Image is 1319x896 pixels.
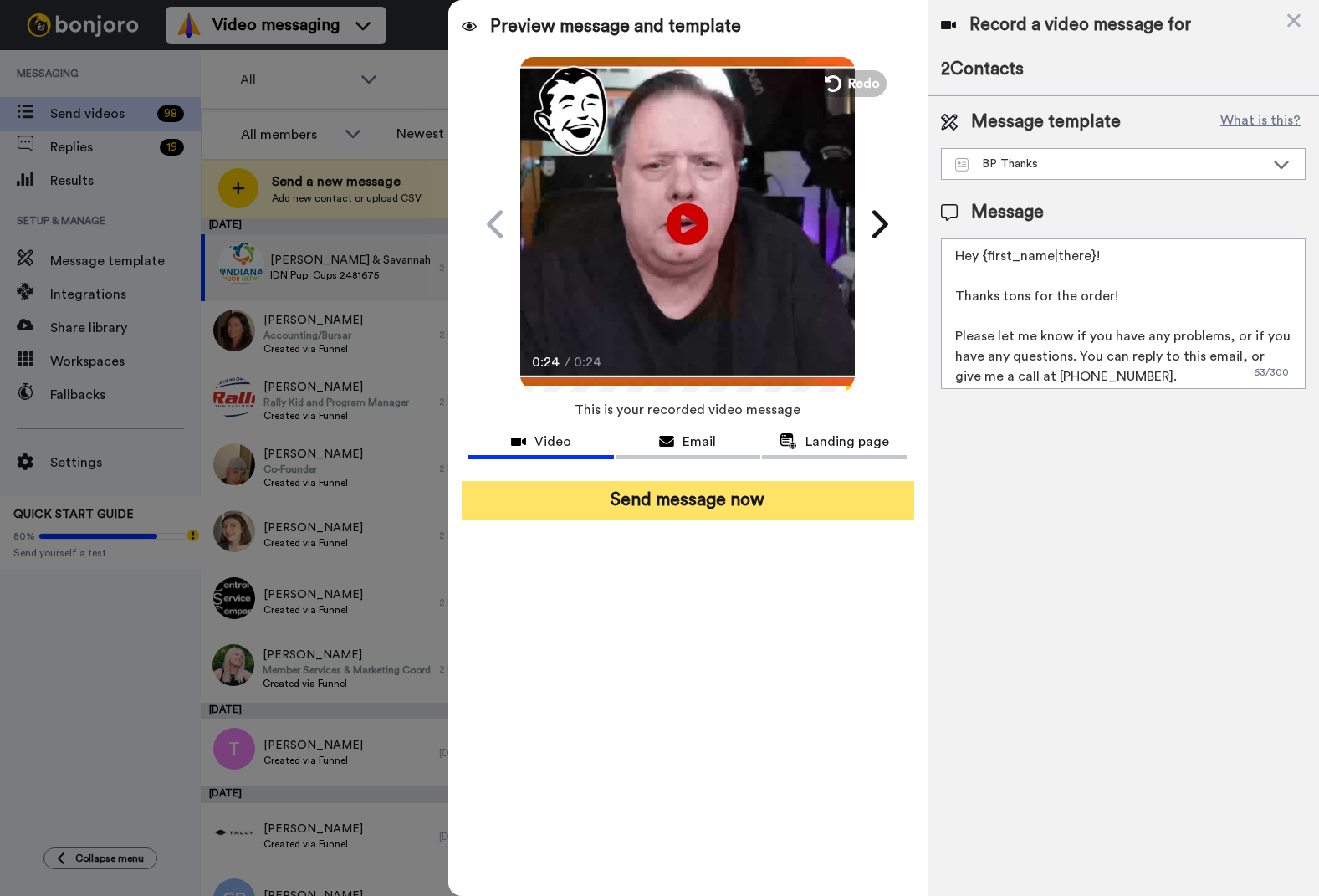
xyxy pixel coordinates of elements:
[941,238,1306,389] textarea: Hey {first_name|there}! Thanks tons for the order! Please let me know if you have any problems, o...
[683,432,716,452] span: Email
[462,481,913,520] button: Send message now
[805,432,889,452] span: Landing page
[955,156,1265,172] div: BP Thanks
[575,392,800,428] span: This is your recorded video message
[534,432,571,452] span: Video
[1215,110,1306,135] button: What is this?
[574,352,603,372] span: 0:24
[955,158,969,172] img: Message-temps.svg
[532,352,561,372] span: 0:24
[971,200,1044,225] span: Message
[971,110,1121,135] span: Message template
[565,352,570,372] span: /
